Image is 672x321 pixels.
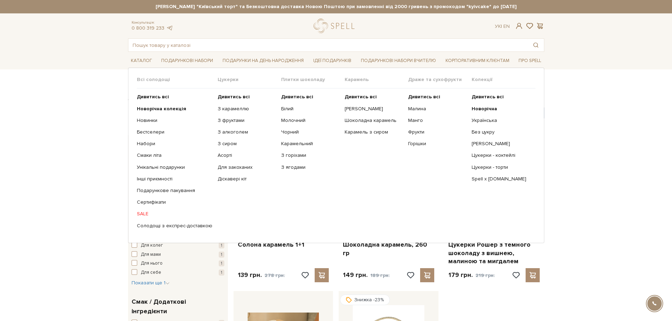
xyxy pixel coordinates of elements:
a: Ідеї подарунків [310,55,354,66]
span: Для мами [141,251,161,258]
b: Дивитись всі [472,94,504,100]
a: Горішки [408,141,466,147]
b: Дивитись всі [345,94,377,100]
a: Шоколадна карамель, 260 гр [343,241,434,257]
a: Чорний [281,129,339,135]
input: Пошук товару у каталозі [128,39,528,51]
a: Про Spell [516,55,544,66]
a: Інші приємності [137,176,212,182]
b: Дивитись всі [218,94,250,100]
a: Смаки літа [137,152,212,159]
a: Для закоханих [218,164,276,171]
b: Дивитись всі [281,94,313,100]
span: 219 грн. [476,272,495,278]
a: Дивитись всі [408,94,466,100]
span: Колекції [472,76,535,83]
span: Карамель [345,76,408,83]
a: Шоколадна карамель [345,117,403,124]
a: Дивитись всі [218,94,276,100]
a: En [503,23,510,29]
a: Подарункове пакування [137,187,212,194]
button: Для мами 1 [132,251,224,258]
span: Консультація: [132,20,173,25]
span: 1 [219,260,224,266]
a: Бестселери [137,129,212,135]
a: Дивитись всі [281,94,339,100]
a: Новорічна [472,106,530,112]
b: Новорічна [472,106,497,112]
span: Для нього [141,260,163,267]
a: Подарункові набори [158,55,216,66]
a: Сертифікати [137,199,212,205]
span: 1 [219,270,224,276]
a: Каталог [128,55,155,66]
a: Унікальні подарунки [137,164,212,171]
p: 149 грн. [343,271,390,279]
button: Для нього 1 [132,260,224,267]
a: Малина [408,106,466,112]
a: Корпоративним клієнтам [443,55,512,66]
a: З алкоголем [218,129,276,135]
a: telegram [166,25,173,31]
span: 278 грн. [265,272,285,278]
p: 139 грн. [238,271,285,279]
a: Асорті [218,152,276,159]
span: Плитки шоколаду [281,76,345,83]
span: 189 грн. [370,272,390,278]
span: Драже та сухофрукти [408,76,472,83]
b: Новорічна колекція [137,106,186,112]
a: Карамель з сиром [345,129,403,135]
a: 0 800 319 233 [132,25,164,31]
span: Всі солодощі [137,76,218,83]
a: Українська [472,117,530,124]
a: Подарунки на День народження [220,55,307,66]
span: 1 [219,252,224,258]
a: Солодощі з експрес-доставкою [137,223,212,229]
span: 1 [219,242,224,248]
a: З фруктами [218,117,276,124]
span: Для колег [141,242,163,249]
a: Новорічна колекція [137,106,212,112]
span: Смак / Додаткові інгредієнти [132,297,223,316]
strong: [PERSON_NAME] "Київський торт" та Безкоштовна доставка Новою Поштою при замовленні від 2000 гриве... [128,4,544,10]
a: Діскавері кіт [218,176,276,182]
a: Дивитись всі [472,94,530,100]
a: Цукерки - коктейлі [472,152,530,159]
a: [PERSON_NAME] [472,141,530,147]
b: Дивитись всі [408,94,440,100]
button: Для себе 1 [132,269,224,276]
div: Каталог [128,68,544,243]
span: Цукерки [218,76,281,83]
a: Солона карамель 1+1 [238,241,329,249]
a: Подарункові набори Вчителю [358,55,439,67]
a: Spell x [DOMAIN_NAME] [472,176,530,182]
button: Для колег 1 [132,242,224,249]
b: Дивитись всі [137,94,169,100]
a: Без цукру [472,129,530,135]
div: Ук [495,23,510,30]
a: Новинки [137,117,212,124]
div: Знижка -23% [340,295,390,305]
p: 179 грн. [448,271,495,279]
a: Дивитись всі [345,94,403,100]
span: | [501,23,502,29]
button: Показати ще 1 [132,279,170,286]
a: Дивитись всі [137,94,212,100]
a: З сиром [218,141,276,147]
a: Манго [408,117,466,124]
a: logo [314,19,358,33]
a: Набори [137,141,212,147]
span: Показати ще 1 [132,280,170,286]
a: Карамельний [281,141,339,147]
button: Пошук товару у каталозі [528,39,544,51]
a: Білий [281,106,339,112]
a: Фрукти [408,129,466,135]
a: З ягодами [281,164,339,171]
a: З карамеллю [218,106,276,112]
a: Цукерки Рошер з темного шоколаду з вишнею, малиною та мигдалем [448,241,540,265]
span: Для себе [141,269,161,276]
a: З горіхами [281,152,339,159]
a: [PERSON_NAME] [345,106,403,112]
a: Молочний [281,117,339,124]
a: Цукерки - торти [472,164,530,171]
